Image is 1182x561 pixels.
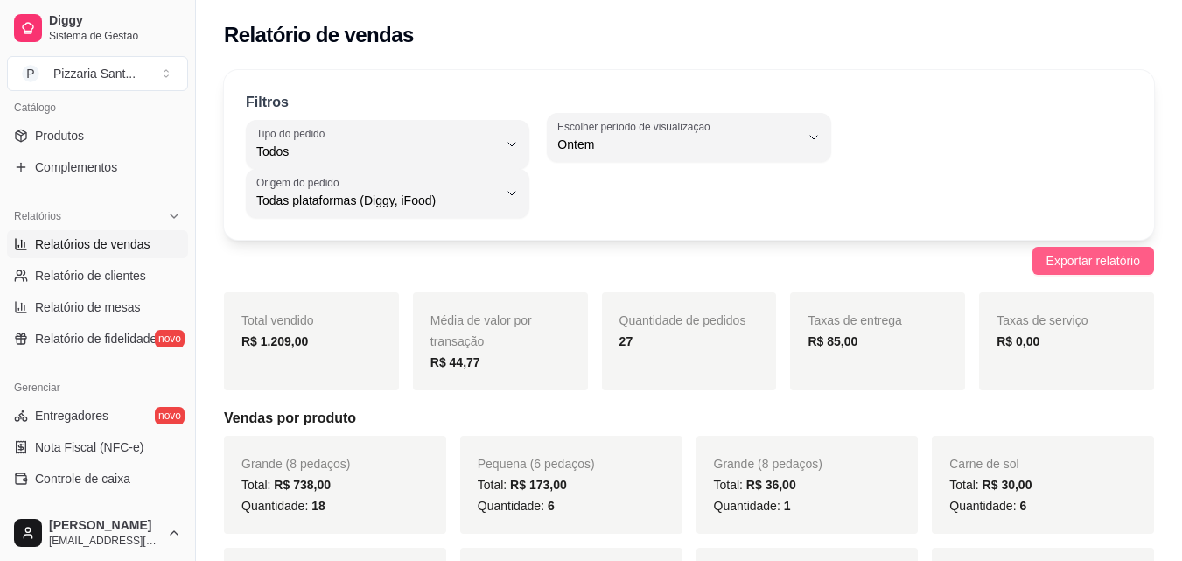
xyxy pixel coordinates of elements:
span: 6 [548,499,555,513]
span: Grande (8 pedaços) [241,457,351,471]
span: Pequena (6 pedaços) [478,457,595,471]
span: Relatório de fidelidade [35,330,157,347]
span: Relatórios de vendas [35,235,150,253]
span: Nota Fiscal (NFC-e) [35,438,143,456]
a: Relatórios de vendas [7,230,188,258]
span: Controle de fiado [35,501,129,519]
a: Controle de caixa [7,465,188,493]
button: Select a team [7,56,188,91]
button: Exportar relatório [1032,247,1154,275]
p: Filtros [246,92,289,113]
h2: Relatório de vendas [224,21,414,49]
a: Relatório de fidelidadenovo [7,325,188,353]
label: Origem do pedido [256,175,345,190]
a: DiggySistema de Gestão [7,7,188,49]
a: Relatório de mesas [7,293,188,321]
span: Quantidade: [478,499,555,513]
strong: 27 [619,334,633,348]
span: Carne de sol [949,457,1018,471]
span: Grande (8 pedaços) [714,457,823,471]
span: Quantidade: [241,499,325,513]
a: Entregadoresnovo [7,402,188,430]
span: Taxas de serviço [997,313,1088,327]
a: Produtos [7,122,188,150]
span: Todas plataformas (Diggy, iFood) [256,192,498,209]
span: [PERSON_NAME] [49,518,160,534]
span: [EMAIL_ADDRESS][DOMAIN_NAME] [49,534,160,548]
strong: R$ 1.209,00 [241,334,308,348]
label: Tipo do pedido [256,126,331,141]
a: Complementos [7,153,188,181]
span: Quantidade: [714,499,791,513]
span: Controle de caixa [35,470,130,487]
div: Catálogo [7,94,188,122]
span: Média de valor por transação [430,313,532,348]
span: Total: [241,478,331,492]
span: P [22,65,39,82]
span: Total: [478,478,567,492]
span: Todos [256,143,498,160]
span: R$ 738,00 [274,478,331,492]
button: Origem do pedidoTodas plataformas (Diggy, iFood) [246,169,529,218]
button: Escolher período de visualizaçãoOntem [547,113,830,162]
span: Taxas de entrega [808,313,901,327]
span: Entregadores [35,407,108,424]
span: Ontem [557,136,799,153]
strong: R$ 44,77 [430,355,480,369]
span: 6 [1019,499,1026,513]
a: Nota Fiscal (NFC-e) [7,433,188,461]
span: Exportar relatório [1046,251,1140,270]
span: R$ 30,00 [983,478,1032,492]
span: Sistema de Gestão [49,29,181,43]
span: 1 [784,499,791,513]
span: Diggy [49,13,181,29]
label: Escolher período de visualização [557,119,716,134]
span: Total vendido [241,313,314,327]
a: Relatório de clientes [7,262,188,290]
span: Relatório de mesas [35,298,141,316]
span: Quantidade de pedidos [619,313,746,327]
div: Pizzaria Sant ... [53,65,136,82]
span: 18 [311,499,325,513]
span: Produtos [35,127,84,144]
button: [PERSON_NAME][EMAIL_ADDRESS][DOMAIN_NAME] [7,512,188,554]
span: R$ 173,00 [510,478,567,492]
span: Total: [949,478,1032,492]
span: Quantidade: [949,499,1026,513]
span: Complementos [35,158,117,176]
button: Tipo do pedidoTodos [246,120,529,169]
span: Relatórios [14,209,61,223]
span: Total: [714,478,796,492]
span: Relatório de clientes [35,267,146,284]
a: Controle de fiado [7,496,188,524]
span: R$ 36,00 [746,478,796,492]
strong: R$ 85,00 [808,334,857,348]
h5: Vendas por produto [224,408,1154,429]
div: Gerenciar [7,374,188,402]
strong: R$ 0,00 [997,334,1039,348]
